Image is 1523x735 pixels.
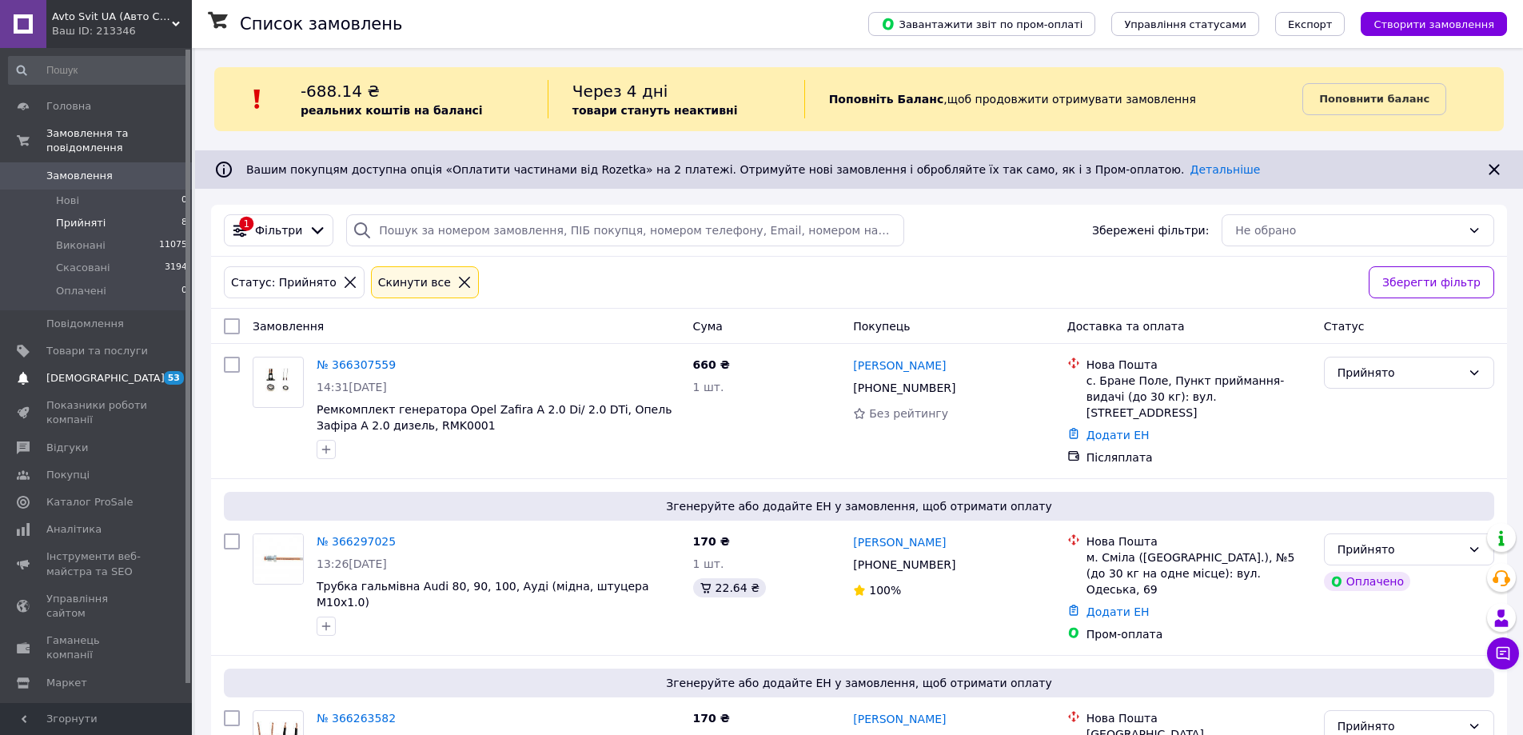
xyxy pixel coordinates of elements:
[850,553,959,576] div: [PHONE_NUMBER]
[56,261,110,275] span: Скасовані
[804,80,1303,118] div: , щоб продовжити отримувати замовлення
[230,498,1488,514] span: Згенеруйте або додайте ЕН у замовлення, щоб отримати оплату
[346,214,903,246] input: Пошук за номером замовлення, ПІБ покупця, номером телефону, Email, номером накладної
[1324,320,1365,333] span: Статус
[1111,12,1259,36] button: Управління статусами
[46,398,148,427] span: Показники роботи компанії
[46,344,148,358] span: Товари та послуги
[181,194,187,208] span: 0
[1124,18,1246,30] span: Управління статусами
[693,381,724,393] span: 1 шт.
[46,169,113,183] span: Замовлення
[1382,274,1481,291] span: Зберегти фільтр
[301,104,483,117] b: реальних коштів на балансі
[375,274,454,291] div: Cкинути все
[46,549,148,578] span: Інструменти веб-майстра та SEO
[301,82,380,101] span: -688.14 ₴
[165,261,187,275] span: 3194
[1338,541,1461,558] div: Прийнято
[181,284,187,298] span: 0
[693,557,724,570] span: 1 шт.
[56,284,106,298] span: Оплачені
[46,126,192,155] span: Замовлення та повідомлення
[159,238,187,253] span: 11075
[1302,83,1446,115] a: Поповнити баланс
[853,711,946,727] a: [PERSON_NAME]
[181,216,187,230] span: 8
[1086,357,1311,373] div: Нова Пошта
[1086,605,1150,618] a: Додати ЕН
[1369,266,1494,298] button: Зберегти фільтр
[56,194,79,208] span: Нові
[868,12,1095,36] button: Завантажити звіт по пром-оплаті
[853,534,946,550] a: [PERSON_NAME]
[253,357,304,408] a: Фото товару
[46,99,91,114] span: Головна
[246,163,1260,176] span: Вашим покупцям доступна опція «Оплатити частинами від Rozetka» на 2 платежі. Отримуйте нові замов...
[317,535,396,548] a: № 366297025
[228,274,340,291] div: Статус: Прийнято
[881,17,1082,31] span: Завантажити звіт по пром-оплаті
[253,364,303,400] img: Фото товару
[46,633,148,662] span: Гаманець компанії
[1288,18,1333,30] span: Експорт
[253,320,324,333] span: Замовлення
[693,535,730,548] span: 170 ₴
[1338,717,1461,735] div: Прийнято
[317,403,672,432] a: Ремкомплект генератора Opel Zafira A 2.0 Di/ 2.0 DTi, Опель Зафіра А 2.0 дизель, RMK0001
[853,320,910,333] span: Покупець
[317,580,649,609] a: Трубка гальмівна Audi 80, 90, 100, Ауді (мідна, штуцера M10x1.0)
[253,534,303,584] img: Фото товару
[245,87,269,111] img: :exclamation:
[693,320,723,333] span: Cума
[1338,364,1461,381] div: Прийнято
[1086,710,1311,726] div: Нова Пошта
[1092,222,1209,238] span: Збережені фільтри:
[230,675,1488,691] span: Згенеруйте або додайте ЕН у замовлення, щоб отримати оплату
[46,592,148,621] span: Управління сайтом
[1086,549,1311,597] div: м. Сміла ([GEOGRAPHIC_DATA].), №5 (до 30 кг на одне місце): вул. Одеська, 69
[1319,93,1429,105] b: Поповнити баланс
[46,522,102,537] span: Аналітика
[1487,637,1519,669] button: Чат з покупцем
[1067,320,1185,333] span: Доставка та оплата
[850,377,959,399] div: [PHONE_NUMBER]
[1275,12,1346,36] button: Експорт
[1324,572,1410,591] div: Оплачено
[8,56,189,85] input: Пошук
[317,381,387,393] span: 14:31[DATE]
[240,14,402,34] h1: Список замовлень
[853,358,946,373] a: [PERSON_NAME]
[164,371,184,385] span: 53
[1345,17,1507,30] a: Створити замовлення
[317,358,396,371] a: № 366307559
[572,104,738,117] b: товари стануть неактивні
[56,216,106,230] span: Прийняті
[1373,18,1494,30] span: Створити замовлення
[46,468,90,482] span: Покупці
[693,358,730,371] span: 660 ₴
[869,584,901,597] span: 100%
[255,222,302,238] span: Фільтри
[693,578,766,597] div: 22.64 ₴
[1361,12,1507,36] button: Створити замовлення
[253,533,304,585] a: Фото товару
[1086,533,1311,549] div: Нова Пошта
[829,93,944,106] b: Поповніть Баланс
[1086,626,1311,642] div: Пром-оплата
[46,441,88,455] span: Відгуки
[317,712,396,725] a: № 366263582
[52,10,172,24] span: Avto Svit UA (Авто Світ ЮА) - Ваш Світ Автозапчастин
[46,495,133,509] span: Каталог ProSale
[1086,429,1150,441] a: Додати ЕН
[56,238,106,253] span: Виконані
[869,407,948,420] span: Без рейтингу
[52,24,192,38] div: Ваш ID: 213346
[1190,163,1261,176] a: Детальніше
[1086,373,1311,421] div: с. Бране Поле, Пункт приймання-видачі (до 30 кг): вул. [STREET_ADDRESS]
[572,82,668,101] span: Через 4 дні
[1086,449,1311,465] div: Післяплата
[317,557,387,570] span: 13:26[DATE]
